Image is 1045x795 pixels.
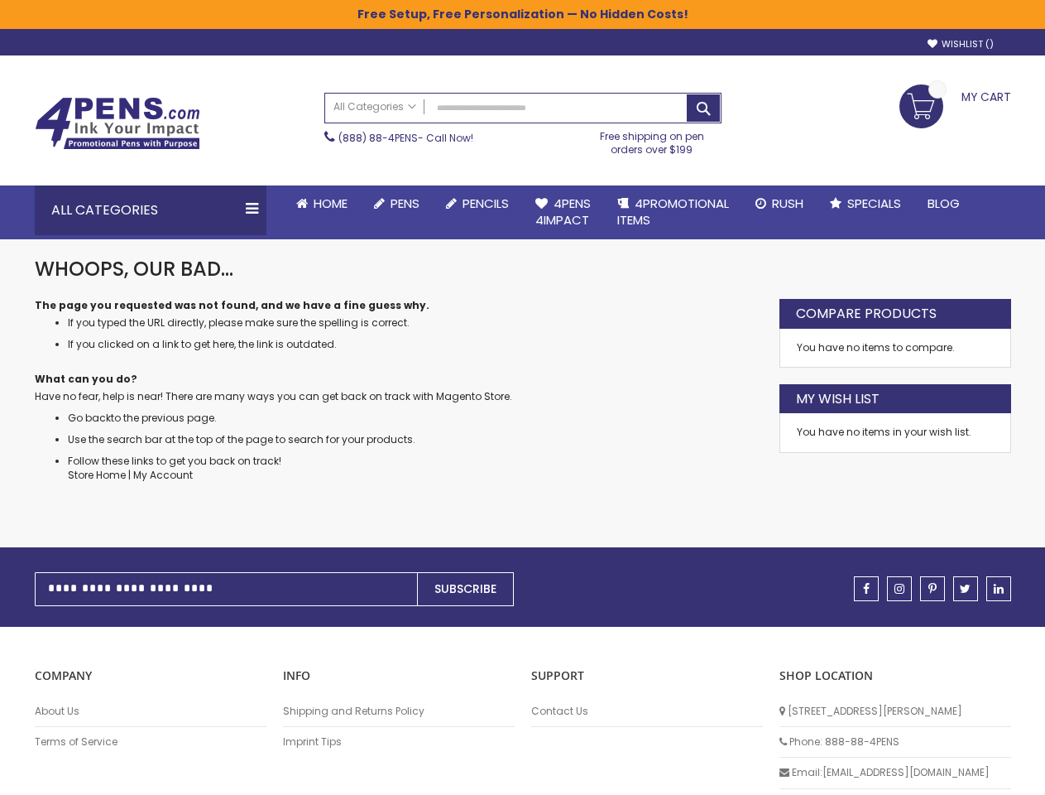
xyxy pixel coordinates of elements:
[772,195,803,212] span: Rush
[582,123,721,157] div: Free shipping on pen orders over $199
[35,299,763,312] dt: The page you requested was not found, and we have a fine guess why.
[779,727,1011,758] li: Phone: 888-88-4PENS
[604,185,742,239] a: 4PROMOTIONALITEMS
[433,185,522,222] a: Pencils
[986,576,1011,601] a: linkedin
[133,468,193,482] a: My Account
[522,185,604,239] a: 4Pens4impact
[994,583,1004,595] span: linkedin
[35,390,763,403] dd: Have no fear, help is near! There are many ways you can get back on track with Magento Store.
[35,185,266,235] div: All Categories
[535,195,591,229] span: 4Pens 4impact
[796,390,880,408] strong: My Wish List
[35,705,266,718] a: About Us
[796,305,937,323] strong: Compare Products
[68,433,763,446] li: Use the search bar at the top of the page to search for your products.
[68,455,763,481] li: Follow these links to get you back on track!
[35,735,266,749] a: Terms of Service
[531,705,763,718] a: Contact Us
[463,195,509,212] span: Pencils
[68,412,763,425] li: to the previous page.
[128,468,131,482] span: |
[325,94,424,121] a: All Categories
[434,581,496,597] span: Subscribe
[531,668,763,684] p: Support
[68,338,763,351] li: If you clicked on a link to get here, the link is outdated.
[920,576,945,601] a: pinterest
[35,97,200,150] img: 4Pens Custom Pens and Promotional Products
[361,185,433,222] a: Pens
[35,668,266,684] p: COMPANY
[68,316,763,330] li: If you typed the URL directly, please make sure the spelling is correct.
[928,583,937,595] span: pinterest
[283,735,515,749] a: Imprint Tips
[779,758,1011,788] li: Email: [EMAIL_ADDRESS][DOMAIN_NAME]
[928,38,994,51] a: Wishlist
[953,576,978,601] a: twitter
[847,195,901,212] span: Specials
[338,131,418,145] a: (888) 88-4PENS
[35,255,233,282] span: Whoops, our bad...
[960,583,971,595] span: twitter
[914,185,973,222] a: Blog
[887,576,912,601] a: instagram
[894,583,904,595] span: instagram
[863,583,870,595] span: facebook
[314,195,348,212] span: Home
[928,195,960,212] span: Blog
[68,468,126,482] a: Store Home
[417,572,514,606] button: Subscribe
[283,185,361,222] a: Home
[779,696,1011,727] li: [STREET_ADDRESS][PERSON_NAME]
[779,329,1011,368] div: You have no items to compare.
[68,411,111,425] a: Go back
[797,426,994,439] div: You have no items in your wish list.
[742,185,817,222] a: Rush
[338,131,473,145] span: - Call Now!
[617,195,729,229] span: 4PROMOTIONAL ITEMS
[35,373,763,386] dt: What can you do?
[283,668,515,684] p: INFO
[283,705,515,718] a: Shipping and Returns Policy
[391,195,419,212] span: Pens
[854,576,879,601] a: facebook
[817,185,914,222] a: Specials
[333,100,416,113] span: All Categories
[779,668,1011,684] p: SHOP LOCATION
